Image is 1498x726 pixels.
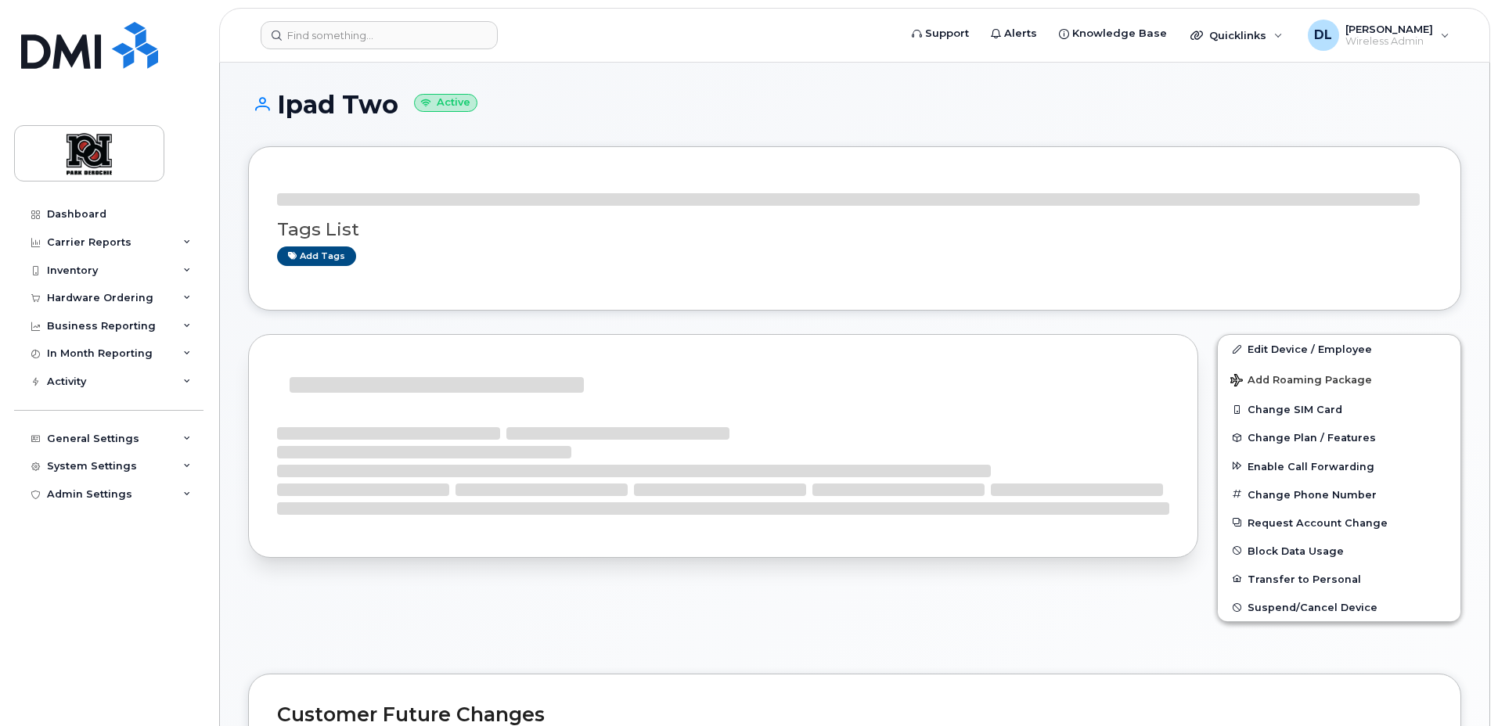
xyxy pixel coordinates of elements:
[1218,363,1460,395] button: Add Roaming Package
[277,220,1432,239] h3: Tags List
[1218,423,1460,451] button: Change Plan / Features
[1230,374,1372,389] span: Add Roaming Package
[277,246,356,266] a: Add tags
[1248,602,1377,613] span: Suspend/Cancel Device
[1218,537,1460,565] button: Block Data Usage
[1218,395,1460,423] button: Change SIM Card
[414,94,477,112] small: Active
[248,91,1461,118] h1: Ipad Two
[1218,480,1460,509] button: Change Phone Number
[1218,452,1460,480] button: Enable Call Forwarding
[277,703,1432,726] h2: Customer Future Changes
[1248,460,1374,472] span: Enable Call Forwarding
[1218,565,1460,593] button: Transfer to Personal
[1248,432,1376,444] span: Change Plan / Features
[1218,509,1460,537] button: Request Account Change
[1218,335,1460,363] a: Edit Device / Employee
[1218,593,1460,621] button: Suspend/Cancel Device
